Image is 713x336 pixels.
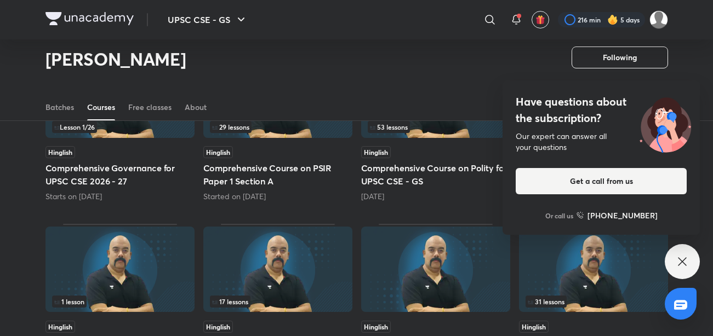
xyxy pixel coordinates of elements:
div: left [52,121,188,133]
img: ttu_illustration_new.svg [631,94,700,153]
a: Batches [45,94,74,120]
div: left [210,296,346,308]
span: Hinglish [45,321,75,333]
div: infocontainer [368,121,504,133]
span: 1 lesson [54,298,84,305]
div: Comprehensive Governance for UPSC CSE 2026 - 27 [45,50,195,202]
div: Courses [87,102,115,113]
div: About [185,102,207,113]
span: Hinglish [203,321,233,333]
img: Ritesh Tiwari [649,10,668,29]
div: infosection [368,121,504,133]
div: Batches [45,102,74,113]
div: Comprehensive Course on Polity for UPSC CSE - GS [361,50,510,202]
div: infocontainer [210,121,346,133]
img: Thumbnail [519,227,668,312]
button: UPSC CSE - GS [161,9,254,31]
button: avatar [532,11,549,28]
p: Or call us [545,211,573,221]
div: infocontainer [210,296,346,308]
button: Get a call from us [516,168,687,194]
div: 29 days ago [361,191,510,202]
div: Free classes [128,102,172,113]
h4: Have questions about the subscription? [516,94,687,126]
h5: Comprehensive Course on Polity for UPSC CSE - GS [361,161,510,188]
div: left [210,121,346,133]
img: Thumbnail [361,227,510,312]
button: Following [572,47,668,68]
div: infosection [210,121,346,133]
span: 31 lessons [528,298,564,305]
span: Lesson 1 / 26 [54,124,95,130]
img: Thumbnail [203,227,352,312]
h2: [PERSON_NAME] [45,48,186,70]
div: infocontainer [526,296,661,308]
div: infocontainer [52,121,188,133]
img: Thumbnail [45,227,195,312]
span: Hinglish [361,321,391,333]
div: Started on Aug 2 [203,191,352,202]
span: 53 lessons [370,124,408,130]
span: 29 lessons [212,124,249,130]
div: left [368,121,504,133]
span: Hinglish [45,146,75,158]
div: Comprehensive Course on PSIR Paper 1 Section A [203,50,352,202]
div: infosection [52,296,188,308]
h6: [PHONE_NUMBER] [587,210,658,221]
span: 17 lessons [212,298,248,305]
span: Hinglish [519,321,549,333]
div: Our expert can answer all your questions [516,131,687,153]
img: avatar [535,15,545,25]
span: Hinglish [203,146,233,158]
div: infosection [52,121,188,133]
h5: Comprehensive Governance for UPSC CSE 2026 - 27 [45,161,195,188]
img: streak [607,14,618,25]
div: left [52,296,188,308]
a: Courses [87,94,115,120]
img: Company Logo [45,12,134,25]
a: Company Logo [45,12,134,28]
div: infosection [526,296,661,308]
span: Hinglish [361,146,391,158]
a: About [185,94,207,120]
a: Free classes [128,94,172,120]
div: infosection [210,296,346,308]
div: infocontainer [52,296,188,308]
span: Following [603,52,637,63]
h5: Comprehensive Course on PSIR Paper 1 Section A [203,161,352,188]
div: left [526,296,661,308]
div: Starts on Sept 6 [45,191,195,202]
a: [PHONE_NUMBER] [577,210,658,221]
